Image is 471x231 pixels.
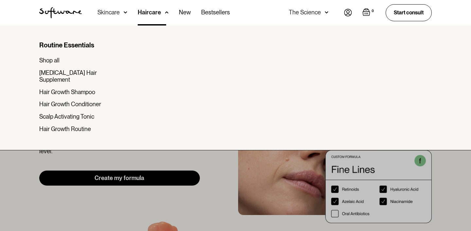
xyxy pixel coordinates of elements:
[39,57,60,64] div: Shop all
[138,9,161,16] div: Haircare
[124,9,127,16] img: arrow down
[325,9,328,16] img: arrow down
[39,101,122,108] a: Hair Growth Conditioner
[39,7,82,18] img: Software Logo
[39,7,82,18] a: home
[362,8,375,17] a: Open empty cart
[39,69,122,83] a: [MEDICAL_DATA] Hair Supplement
[39,57,122,64] a: Shop all
[39,41,122,49] div: Routine Essentials
[39,101,101,108] div: Hair Growth Conditioner
[39,125,91,133] div: Hair Growth Routine
[39,113,94,120] div: Scalp Activating Tonic
[97,9,120,16] div: Skincare
[289,9,321,16] div: The Science
[39,113,122,120] a: Scalp Activating Tonic
[39,125,122,133] a: Hair Growth Routine
[39,89,95,96] div: Hair Growth Shampoo
[165,9,168,16] img: arrow down
[386,4,432,21] a: Start consult
[370,8,375,14] div: 0
[39,89,122,96] a: Hair Growth Shampoo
